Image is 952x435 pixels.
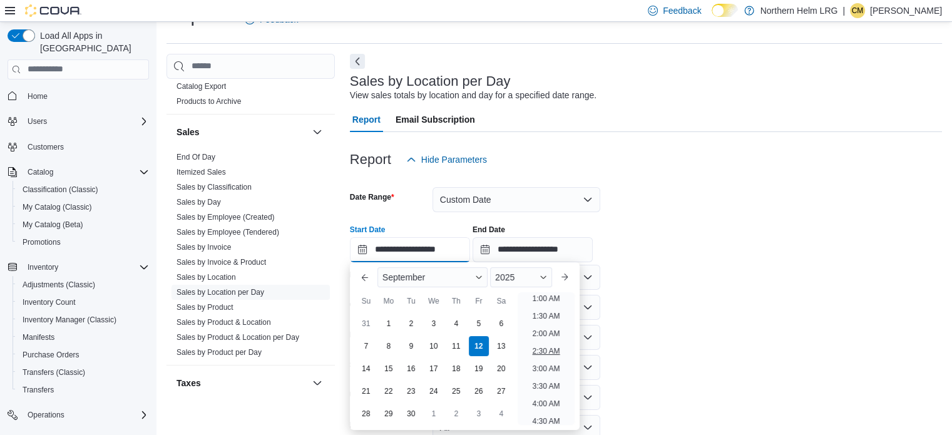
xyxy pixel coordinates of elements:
span: Operations [28,410,64,420]
a: Sales by Location per Day [177,288,264,297]
button: Users [23,114,52,129]
span: Sales by Day [177,197,221,207]
span: Operations [23,407,149,422]
li: 4:00 AM [527,396,565,411]
button: Transfers [13,381,154,399]
a: Promotions [18,235,66,250]
span: Classification (Classic) [18,182,149,197]
a: Sales by Product & Location [177,318,271,327]
div: day-9 [401,336,421,356]
p: | [842,3,845,18]
span: Inventory [23,260,149,275]
button: Customers [3,138,154,156]
button: Next month [555,267,575,287]
div: Tu [401,291,421,311]
button: Catalog [3,163,154,181]
div: View sales totals by location and day for a specified date range. [350,89,596,102]
div: Su [356,291,376,311]
div: day-5 [469,314,489,334]
div: day-1 [424,404,444,424]
a: Manifests [18,330,59,345]
span: Transfers (Classic) [23,367,85,377]
span: Promotions [23,237,61,247]
div: day-15 [379,359,399,379]
div: day-23 [401,381,421,401]
span: My Catalog (Beta) [18,217,149,232]
div: We [424,291,444,311]
div: Button. Open the month selector. September is currently selected. [377,267,488,287]
button: My Catalog (Beta) [13,216,154,233]
a: My Catalog (Beta) [18,217,88,232]
div: Sales [166,150,335,365]
span: September [382,272,425,282]
span: Sales by Location per Day [177,287,264,297]
span: Sales by Product & Location per Day [177,332,299,342]
button: Taxes [177,377,307,389]
div: Fr [469,291,489,311]
a: Inventory Manager (Classic) [18,312,121,327]
div: day-20 [491,359,511,379]
button: Inventory [23,260,63,275]
div: day-19 [469,359,489,379]
span: Customers [28,142,64,152]
div: day-21 [356,381,376,401]
div: day-24 [424,381,444,401]
div: day-2 [401,314,421,334]
button: Next [350,54,365,69]
li: 3:30 AM [527,379,565,394]
div: day-17 [424,359,444,379]
a: Sales by Location [177,273,236,282]
div: day-3 [469,404,489,424]
span: Transfers [23,385,54,395]
span: Inventory Manager (Classic) [18,312,149,327]
span: Users [23,114,149,129]
a: Sales by Product & Location per Day [177,333,299,342]
input: Press the down key to enter a popover containing a calendar. Press the escape key to close the po... [350,237,470,262]
div: Sa [491,291,511,311]
li: 1:00 AM [527,291,565,306]
span: Purchase Orders [23,350,79,360]
a: Catalog Export [177,82,226,91]
span: Sales by Location [177,272,236,282]
span: Sales by Employee (Created) [177,212,275,222]
div: day-2 [446,404,466,424]
a: Adjustments (Classic) [18,277,100,292]
a: Sales by Product per Day [177,348,262,357]
label: End Date [473,225,505,235]
a: Purchase Orders [18,347,84,362]
span: Sales by Invoice [177,242,231,252]
a: Sales by Classification [177,183,252,192]
p: [PERSON_NAME] [870,3,942,18]
div: day-31 [356,314,376,334]
button: Open list of options [583,332,593,342]
a: My Catalog (Classic) [18,200,97,215]
button: Custom Date [432,187,600,212]
div: day-6 [491,314,511,334]
span: Inventory Count [18,295,149,310]
span: Sales by Employee (Tendered) [177,227,279,237]
span: Sales by Product [177,302,233,312]
div: day-14 [356,359,376,379]
button: Open list of options [583,272,593,282]
div: Products [166,79,335,114]
div: day-1 [379,314,399,334]
button: Inventory Manager (Classic) [13,311,154,329]
span: Sales by Invoice & Product [177,257,266,267]
a: Sales by Invoice & Product [177,258,266,267]
span: Hide Parameters [421,153,487,166]
button: Hide Parameters [401,147,492,172]
div: day-16 [401,359,421,379]
div: day-30 [401,404,421,424]
span: Sales by Product & Location [177,317,271,327]
input: Press the down key to open a popover containing a calendar. [473,237,593,262]
span: Promotions [18,235,149,250]
span: End Of Day [177,152,215,162]
span: Manifests [18,330,149,345]
a: Customers [23,140,69,155]
button: Users [3,113,154,130]
div: day-28 [356,404,376,424]
a: Sales by Invoice [177,243,231,252]
div: day-27 [491,381,511,401]
li: 4:30 AM [527,414,565,429]
button: Promotions [13,233,154,251]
